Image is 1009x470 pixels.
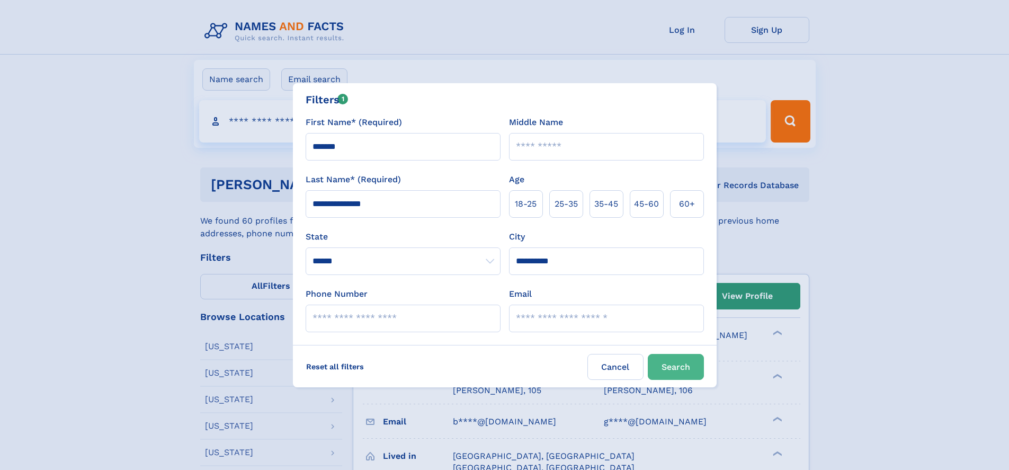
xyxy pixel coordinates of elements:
label: Reset all filters [299,354,371,379]
label: City [509,230,525,243]
label: Middle Name [509,116,563,129]
label: Last Name* (Required) [306,173,401,186]
span: 18‑25 [515,198,537,210]
label: State [306,230,501,243]
span: 60+ [679,198,695,210]
label: Phone Number [306,288,368,300]
span: 45‑60 [634,198,659,210]
label: Age [509,173,524,186]
span: 35‑45 [594,198,618,210]
label: First Name* (Required) [306,116,402,129]
span: 25‑35 [555,198,578,210]
button: Search [648,354,704,380]
label: Email [509,288,532,300]
div: Filters [306,92,349,108]
label: Cancel [587,354,644,380]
